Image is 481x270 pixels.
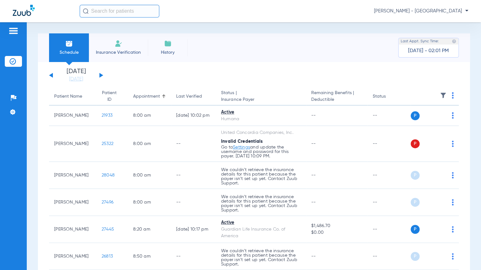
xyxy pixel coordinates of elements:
[367,162,410,189] td: --
[452,253,454,260] img: group-dot-blue.svg
[80,5,159,17] input: Search for patients
[216,88,306,106] th: Status |
[133,93,166,100] div: Appointment
[133,93,160,100] div: Appointment
[57,68,95,82] li: [DATE]
[311,113,316,118] span: --
[176,93,211,100] div: Last Verified
[115,40,122,47] img: Manual Insurance Verification
[311,254,316,259] span: --
[49,189,97,216] td: [PERSON_NAME]
[311,142,316,146] span: --
[221,249,301,267] p: We couldn’t retrieve the insurance details for this patient because the payer isn’t set up yet. C...
[49,126,97,162] td: [PERSON_NAME]
[54,93,82,100] div: Patient Name
[367,189,410,216] td: --
[128,189,171,216] td: 8:00 AM
[221,145,301,158] p: Go to and update the username and password for this payer. [DATE] 10:09 PM.
[411,171,420,180] span: P
[221,195,301,212] p: We couldn’t retrieve the insurance details for this patient because the payer isn’t set up yet. C...
[49,243,97,270] td: [PERSON_NAME]
[367,216,410,243] td: --
[176,93,202,100] div: Last Verified
[128,126,171,162] td: 8:00 AM
[411,252,420,261] span: P
[54,49,84,56] span: Schedule
[171,126,216,162] td: --
[311,96,363,103] span: Deductible
[171,162,216,189] td: --
[233,145,250,149] a: Settings
[171,189,216,216] td: --
[411,111,420,120] span: P
[49,216,97,243] td: [PERSON_NAME]
[221,226,301,239] div: Guardian Life Insurance Co. of America
[221,116,301,122] div: Humana
[367,126,410,162] td: --
[171,216,216,243] td: [DATE] 10:17 PM
[164,40,172,47] img: History
[8,27,18,35] img: hamburger-icon
[54,93,91,100] div: Patient Name
[13,5,35,16] img: Zuub Logo
[367,106,410,126] td: --
[401,38,439,45] span: Last Appt. Sync Time:
[306,88,368,106] th: Remaining Benefits |
[221,96,301,103] span: Insurance Payer
[311,229,363,236] span: $0.00
[411,225,420,234] span: P
[452,141,454,147] img: group-dot-blue.svg
[128,216,171,243] td: 8:20 AM
[452,199,454,205] img: group-dot-blue.svg
[49,106,97,126] td: [PERSON_NAME]
[153,49,183,56] span: History
[367,88,410,106] th: Status
[452,172,454,178] img: group-dot-blue.svg
[221,168,301,185] p: We couldn’t retrieve the insurance details for this patient because the payer isn’t set up yet. C...
[452,39,456,44] img: last sync help info
[171,243,216,270] td: --
[65,40,73,47] img: Schedule
[49,162,97,189] td: [PERSON_NAME]
[452,112,454,119] img: group-dot-blue.svg
[83,8,89,14] img: Search Icon
[311,223,363,229] span: $1,486.70
[128,243,171,270] td: 8:50 AM
[102,113,112,118] span: 21933
[311,173,316,177] span: --
[452,92,454,99] img: group-dot-blue.svg
[221,139,263,144] span: Invalid Credentials
[102,254,113,259] span: 26813
[94,49,143,56] span: Insurance Verification
[102,200,113,204] span: 27496
[171,106,216,126] td: [DATE] 10:02 PM
[374,8,468,14] span: [PERSON_NAME] - [GEOGRAPHIC_DATA]
[221,219,301,226] div: Active
[102,90,117,103] div: Patient ID
[367,243,410,270] td: --
[440,92,446,99] img: filter.svg
[102,227,114,232] span: 27445
[452,226,454,232] img: group-dot-blue.svg
[102,90,123,103] div: Patient ID
[102,173,115,177] span: 28048
[411,198,420,207] span: P
[102,142,113,146] span: 25322
[128,162,171,189] td: 8:00 AM
[128,106,171,126] td: 8:00 AM
[57,76,95,82] a: [DATE]
[411,139,420,148] span: P
[408,48,449,54] span: [DATE] - 02:01 PM
[221,109,301,116] div: Active
[311,200,316,204] span: --
[221,129,301,136] div: United Concordia Companies, Inc.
